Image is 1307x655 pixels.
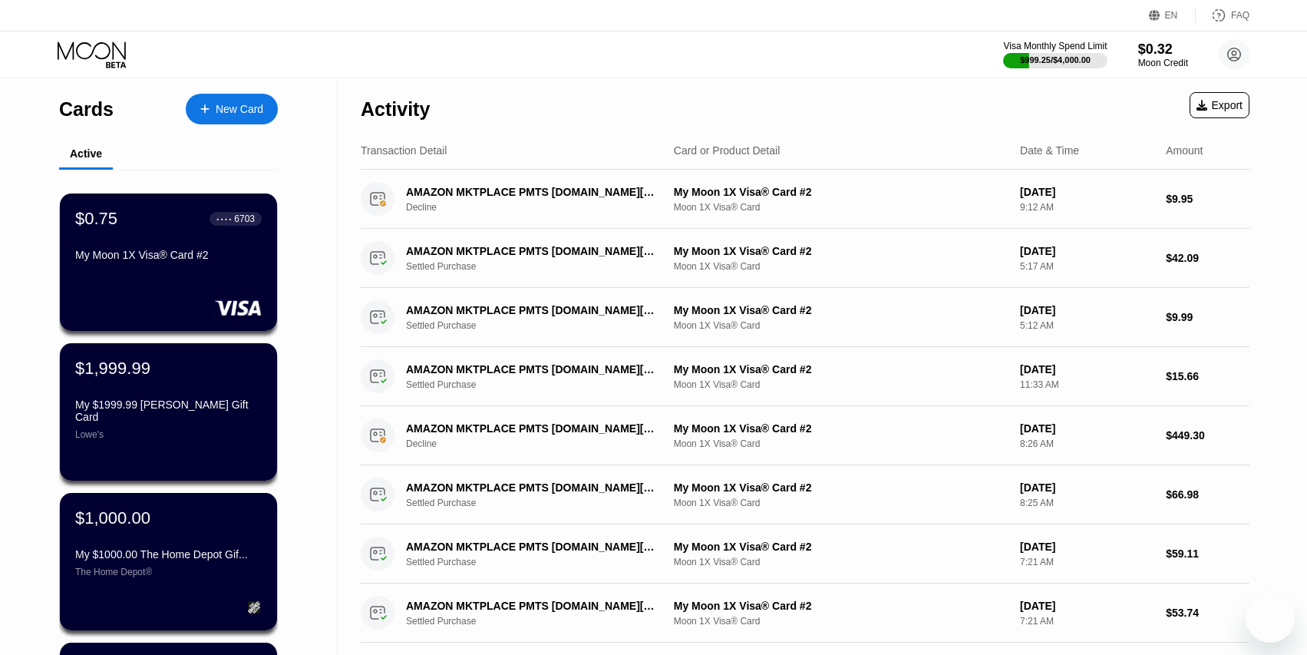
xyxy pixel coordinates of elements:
div: My $1000.00 The Home Depot Gif... [75,548,262,561]
div: Activity [361,98,430,121]
div: [DATE] [1020,600,1154,612]
div: Card or Product Detail [674,144,781,157]
div: Settled Purchase [406,557,677,567]
div: ● ● ● ● [216,217,232,221]
div: My Moon 1X Visa® Card #2 [674,600,1008,612]
div: Amount [1166,144,1203,157]
div: [DATE] [1020,245,1154,257]
div: $59.11 [1166,547,1249,560]
div: Moon 1X Visa® Card [674,320,1008,331]
div: My Moon 1X Visa® Card #2 [674,422,1008,435]
div: My Moon 1X Visa® Card #2 [75,249,262,261]
div: My Moon 1X Visa® Card #2 [674,186,1008,198]
div: FAQ [1196,8,1249,23]
div: $9.95 [1166,193,1249,205]
div: Moon 1X Visa® Card [674,261,1008,272]
div: $0.75 [75,209,117,229]
div: 6703 [234,213,255,224]
div: $1,999.99My $1999.99 [PERSON_NAME] Gift CardLowe's [60,343,277,481]
div: AMAZON MKTPLACE PMTS [DOMAIN_NAME][URL]Settled PurchaseMy Moon 1X Visa® Card #2Moon 1X Visa® Card... [361,229,1249,288]
div: AMAZON MKTPLACE PMTS [DOMAIN_NAME][URL]Settled PurchaseMy Moon 1X Visa® Card #2Moon 1X Visa® Card... [361,465,1249,524]
div: Moon 1X Visa® Card [674,557,1008,567]
div: Moon 1X Visa® Card [674,379,1008,390]
div: Visa Monthly Spend Limit [1003,41,1107,51]
div: AMAZON MKTPLACE PMTS [DOMAIN_NAME][URL] [406,422,658,435]
div: AMAZON MKTPLACE PMTS [DOMAIN_NAME][URL] [406,541,658,553]
div: AMAZON MKTPLACE PMTS [DOMAIN_NAME][URL] [406,304,658,316]
div: $1,000.00My $1000.00 The Home Depot Gif...The Home Depot® [60,493,277,630]
div: [DATE] [1020,541,1154,553]
div: EN [1165,10,1178,21]
div: AMAZON MKTPLACE PMTS [DOMAIN_NAME][URL] [406,363,658,375]
div: $42.09 [1166,252,1249,264]
div: The Home Depot® [75,567,262,577]
div: 5:12 AM [1020,320,1154,331]
div: Settled Purchase [406,498,677,508]
div: $1,000.00 [75,508,150,528]
div: [DATE] [1020,422,1154,435]
div: $0.32Moon Credit [1138,41,1188,68]
div: AMAZON MKTPLACE PMTS [DOMAIN_NAME][URL] [406,600,658,612]
div: Cards [59,98,114,121]
div: $66.98 [1166,488,1249,501]
div: AMAZON MKTPLACE PMTS [DOMAIN_NAME][URL]Settled PurchaseMy Moon 1X Visa® Card #2Moon 1X Visa® Card... [361,288,1249,347]
div: My Moon 1X Visa® Card #2 [674,481,1008,494]
div: [DATE] [1020,186,1154,198]
div: AMAZON MKTPLACE PMTS [DOMAIN_NAME][URL]Settled PurchaseMy Moon 1X Visa® Card #2Moon 1X Visa® Card... [361,584,1249,643]
div: Moon 1X Visa® Card [674,438,1008,449]
div: FAQ [1231,10,1249,21]
div: Lowe's [75,429,262,440]
div: Moon Credit [1138,58,1188,68]
div: AMAZON MKTPLACE PMTS [DOMAIN_NAME][URL] [406,481,658,494]
div: Visa Monthly Spend Limit$999.25/$4,000.00 [1003,41,1107,68]
div: Decline [406,438,677,449]
div: Export [1190,92,1249,118]
iframe: Button to launch messaging window [1246,594,1295,643]
div: Settled Purchase [406,379,677,390]
div: AMAZON MKTPLACE PMTS [DOMAIN_NAME][URL]DeclineMy Moon 1X Visa® Card #2Moon 1X Visa® Card[DATE]9:1... [361,170,1249,229]
div: [DATE] [1020,304,1154,316]
div: $0.32 [1138,41,1188,58]
div: Active [70,147,102,160]
div: $53.74 [1166,607,1249,619]
div: AMAZON MKTPLACE PMTS [DOMAIN_NAME][URL] [406,245,658,257]
div: $449.30 [1166,429,1249,442]
div: Date & Time [1020,144,1079,157]
div: AMAZON MKTPLACE PMTS [DOMAIN_NAME][URL] [406,186,658,198]
div: My Moon 1X Visa® Card #2 [674,363,1008,375]
div: New Card [216,103,263,116]
div: 8:25 AM [1020,498,1154,508]
div: 11:33 AM [1020,379,1154,390]
div: AMAZON MKTPLACE PMTS [DOMAIN_NAME][URL]Settled PurchaseMy Moon 1X Visa® Card #2Moon 1X Visa® Card... [361,347,1249,406]
div: Moon 1X Visa® Card [674,498,1008,508]
div: $15.66 [1166,370,1249,382]
div: My Moon 1X Visa® Card #2 [674,304,1008,316]
div: AMAZON MKTPLACE PMTS [DOMAIN_NAME][URL]DeclineMy Moon 1X Visa® Card #2Moon 1X Visa® Card[DATE]8:2... [361,406,1249,465]
div: 7:21 AM [1020,557,1154,567]
div: 5:17 AM [1020,261,1154,272]
div: EN [1149,8,1196,23]
div: 7:21 AM [1020,616,1154,627]
div: [DATE] [1020,363,1154,375]
div: AMAZON MKTPLACE PMTS [DOMAIN_NAME][URL]Settled PurchaseMy Moon 1X Visa® Card #2Moon 1X Visa® Card... [361,524,1249,584]
div: My $1999.99 [PERSON_NAME] Gift Card [75,399,262,423]
div: 9:12 AM [1020,202,1154,213]
div: Settled Purchase [406,616,677,627]
div: Decline [406,202,677,213]
div: Export [1196,99,1243,111]
div: Moon 1X Visa® Card [674,616,1008,627]
div: Moon 1X Visa® Card [674,202,1008,213]
div: Settled Purchase [406,261,677,272]
div: $1,999.99 [75,359,150,379]
div: My Moon 1X Visa® Card #2 [674,541,1008,553]
div: $9.99 [1166,311,1249,323]
div: [DATE] [1020,481,1154,494]
div: New Card [186,94,278,124]
div: My Moon 1X Visa® Card #2 [674,245,1008,257]
div: $0.75● ● ● ●6703My Moon 1X Visa® Card #2 [60,194,277,331]
div: 8:26 AM [1020,438,1154,449]
div: $999.25 / $4,000.00 [1020,55,1091,65]
div: Settled Purchase [406,320,677,331]
div: Transaction Detail [361,144,447,157]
